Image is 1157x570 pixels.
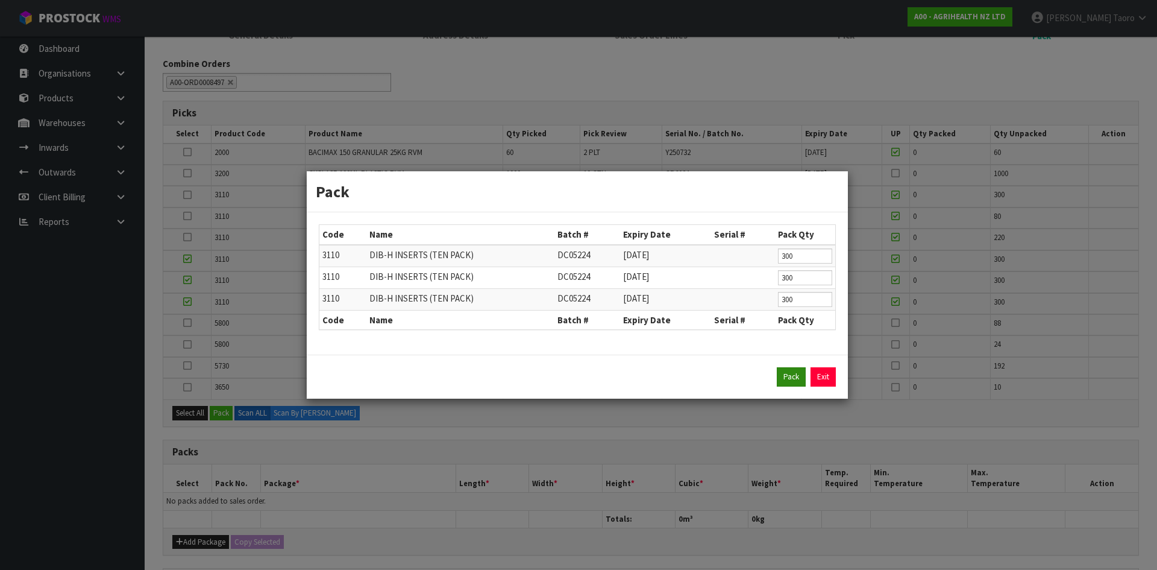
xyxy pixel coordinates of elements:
[369,249,474,261] span: DIB-H INSERTS (TEN PACK)
[623,271,649,282] span: [DATE]
[322,271,339,282] span: 3110
[811,367,836,387] a: Exit
[322,249,339,261] span: 3110
[623,249,649,261] span: [DATE]
[322,293,339,304] span: 3110
[319,225,366,244] th: Code
[711,310,775,329] th: Serial #
[554,310,620,329] th: Batch #
[711,225,775,244] th: Serial #
[316,180,839,203] h3: Pack
[554,225,620,244] th: Batch #
[775,225,835,244] th: Pack Qty
[777,367,806,387] button: Pack
[557,271,590,282] span: DC05224
[319,310,366,329] th: Code
[557,293,590,304] span: DC05224
[366,225,554,244] th: Name
[366,310,554,329] th: Name
[369,271,474,282] span: DIB-H INSERTS (TEN PACK)
[623,293,649,304] span: [DATE]
[620,225,712,244] th: Expiry Date
[369,293,474,304] span: DIB-H INSERTS (TEN PACK)
[775,310,835,329] th: Pack Qty
[620,310,712,329] th: Expiry Date
[557,249,590,261] span: DC05224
